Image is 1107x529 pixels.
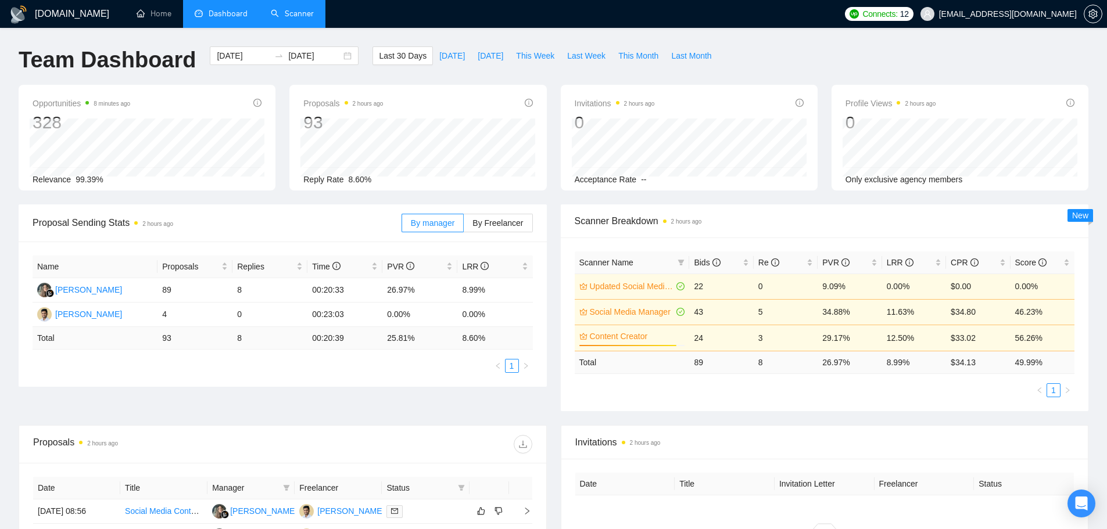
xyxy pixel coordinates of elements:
span: Replies [237,260,294,273]
span: LRR [887,258,913,267]
td: $0.00 [946,274,1010,299]
button: right [519,359,533,373]
a: homeHome [137,9,171,19]
span: left [1036,387,1043,394]
img: LK [37,283,52,297]
button: This Week [510,46,561,65]
span: Last 30 Days [379,49,427,62]
img: upwork-logo.png [850,9,859,19]
span: Acceptance Rate [575,175,637,184]
span: filter [675,254,687,271]
span: PVR [387,262,414,271]
th: Freelancer [875,473,975,495]
div: 93 [303,111,383,134]
span: Relevance [33,175,71,184]
span: info-circle [253,99,261,107]
time: 2 hours ago [630,440,661,446]
th: Manager [207,477,295,499]
span: mail [391,508,398,514]
span: Only exclusive agency members [846,175,963,184]
button: [DATE] [433,46,471,65]
td: 43 [689,299,753,325]
span: Opportunities [33,96,130,110]
span: Time [312,262,340,271]
div: Proposals [33,435,282,454]
span: Manager [212,481,278,494]
span: info-circle [796,99,804,107]
span: 99.39% [76,175,103,184]
span: like [477,506,485,516]
span: filter [456,479,467,496]
span: [DATE] [478,49,503,62]
span: By Freelancer [472,218,523,228]
input: End date [288,49,341,62]
button: setting [1084,5,1102,23]
td: 49.99 % [1011,351,1074,373]
div: Open Intercom Messenger [1067,490,1095,517]
span: info-circle [970,258,979,267]
td: 8 [754,351,818,373]
span: check-circle [676,308,685,316]
img: LK [212,504,227,519]
span: info-circle [905,258,913,267]
time: 8 minutes ago [94,100,130,107]
h1: Team Dashboard [19,46,196,74]
span: info-circle [841,258,850,267]
time: 2 hours ago [671,218,702,225]
div: [PERSON_NAME] [55,283,122,296]
li: Next Page [1061,383,1074,397]
td: 5 [754,299,818,325]
a: SH[PERSON_NAME] [37,309,122,318]
span: filter [281,479,292,496]
span: Proposals [162,260,219,273]
span: Bids [694,258,720,267]
td: 12.50% [882,325,946,351]
span: New [1072,211,1088,220]
li: Previous Page [1033,383,1047,397]
td: $34.80 [946,299,1010,325]
span: CPR [951,258,978,267]
a: Social Media Manager [590,305,675,318]
td: 22 [689,274,753,299]
div: 328 [33,111,130,134]
li: Previous Page [491,359,505,373]
td: 3 [754,325,818,351]
td: 4 [157,303,232,327]
img: gigradar-bm.png [221,510,229,519]
th: Freelancer [295,477,382,499]
th: Name [33,255,157,278]
div: [PERSON_NAME] [317,505,384,517]
a: setting [1084,9,1102,19]
span: crown [579,282,587,290]
th: Status [974,473,1074,495]
td: 8.60 % [457,327,532,350]
span: 12 [900,8,909,20]
a: 1 [1047,384,1060,397]
a: Content Creator [590,330,683,343]
th: Title [120,477,207,499]
button: This Month [612,46,665,65]
span: Scanner Breakdown [575,214,1075,228]
img: SH [299,504,314,519]
td: 0.00% [1011,274,1074,299]
span: crown [579,332,587,340]
span: Invitations [575,96,655,110]
td: 0.00% [882,274,946,299]
button: dislike [492,504,506,518]
span: info-circle [771,258,779,267]
span: By manager [411,218,454,228]
button: left [1033,383,1047,397]
div: 0 [575,111,655,134]
th: Proposals [157,255,232,278]
span: right [522,362,529,369]
td: 46.23% [1011,299,1074,325]
img: SH [37,307,52,322]
button: Last Month [665,46,718,65]
td: $ 34.13 [946,351,1010,373]
span: dislike [495,506,503,516]
td: 0.00% [382,303,457,327]
span: 8.60% [349,175,372,184]
a: searchScanner [271,9,314,19]
span: Last Week [567,49,606,62]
